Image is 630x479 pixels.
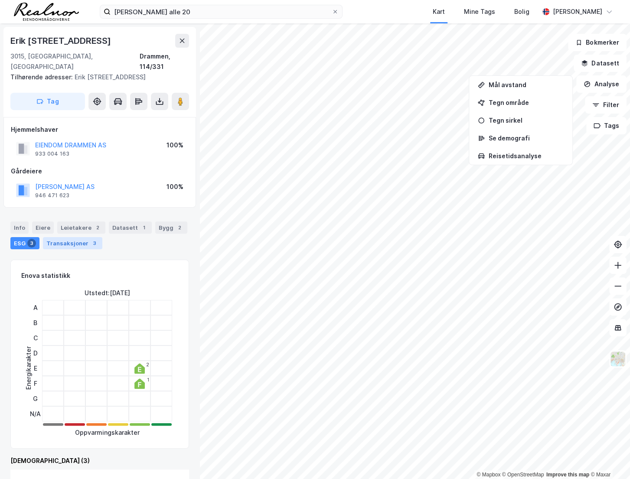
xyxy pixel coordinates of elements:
[109,222,152,234] div: Datasett
[10,222,29,234] div: Info
[586,117,627,134] button: Tags
[502,472,544,478] a: OpenStreetMap
[477,472,500,478] a: Mapbox
[14,3,79,21] img: realnor-logo.934646d98de889bb5806.png
[30,376,41,391] div: F
[10,456,189,466] div: [DEMOGRAPHIC_DATA] (3)
[30,330,41,345] div: C
[85,288,130,298] div: Utstedt : [DATE]
[155,222,187,234] div: Bygg
[32,222,54,234] div: Eiere
[111,5,332,18] input: Søk på adresse, matrikkel, gårdeiere, leietakere eller personer
[57,222,105,234] div: Leietakere
[10,51,140,72] div: 3015, [GEOGRAPHIC_DATA], [GEOGRAPHIC_DATA]
[585,96,627,114] button: Filter
[43,237,102,249] div: Transaksjoner
[10,93,85,110] button: Tag
[30,361,41,376] div: E
[90,239,99,248] div: 3
[146,362,149,367] div: 2
[21,270,70,281] div: Enova statistikk
[576,75,627,93] button: Analyse
[488,134,564,142] div: Se demografi
[488,117,564,124] div: Tegn sirkel
[587,437,630,479] div: Kontrollprogram for chat
[10,237,39,249] div: ESG
[30,406,41,421] div: N/A
[75,427,140,438] div: Oppvarmingskarakter
[587,437,630,479] iframe: Chat Widget
[30,345,41,361] div: D
[166,182,183,192] div: 100%
[568,34,627,51] button: Bokmerker
[10,73,75,81] span: Tilhørende adresser:
[30,300,41,315] div: A
[175,223,184,232] div: 2
[488,99,564,106] div: Tegn område
[93,223,102,232] div: 2
[166,140,183,150] div: 100%
[11,166,189,176] div: Gårdeiere
[140,51,189,72] div: Drammen, 114/331
[514,7,529,17] div: Bolig
[574,55,627,72] button: Datasett
[23,346,34,390] div: Energikarakter
[35,192,69,199] div: 946 471 623
[30,315,41,330] div: B
[464,7,495,17] div: Mine Tags
[553,7,602,17] div: [PERSON_NAME]
[433,7,445,17] div: Kart
[10,72,182,82] div: Erik [STREET_ADDRESS]
[27,239,36,248] div: 3
[11,124,189,135] div: Hjemmelshaver
[30,391,41,406] div: G
[610,351,626,367] img: Z
[488,81,564,88] div: Mål avstand
[10,34,113,48] div: Erik [STREET_ADDRESS]
[147,377,149,382] div: 1
[35,150,69,157] div: 933 004 163
[140,223,148,232] div: 1
[546,472,589,478] a: Improve this map
[488,152,564,160] div: Reisetidsanalyse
